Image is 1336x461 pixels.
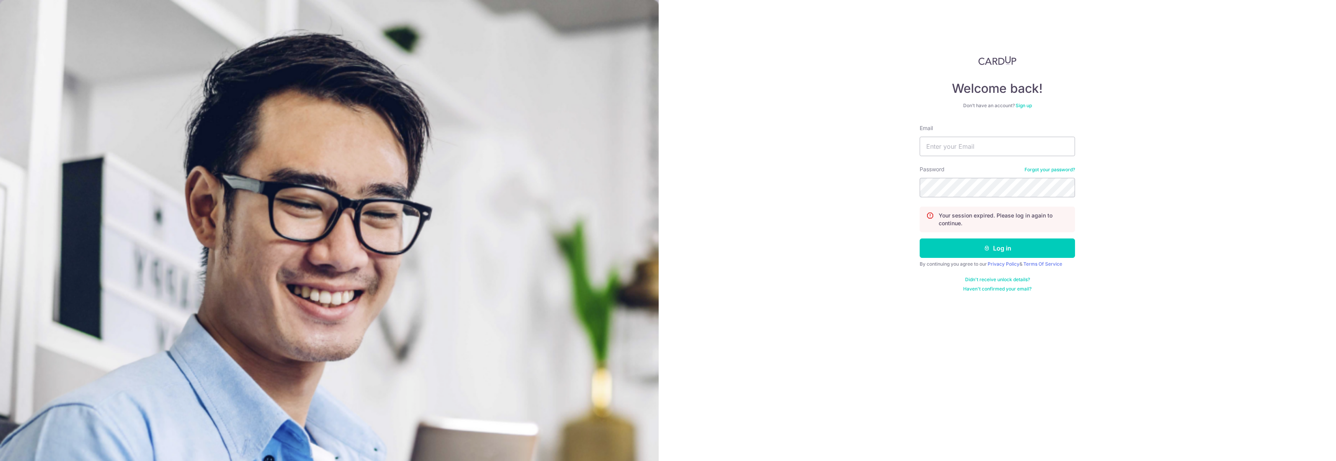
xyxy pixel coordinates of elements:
[965,277,1030,283] a: Didn't receive unlock details?
[1016,103,1032,108] a: Sign up
[988,261,1019,267] a: Privacy Policy
[920,103,1075,109] div: Don’t have an account?
[920,261,1075,267] div: By continuing you agree to our &
[920,124,933,132] label: Email
[920,165,945,173] label: Password
[920,81,1075,96] h4: Welcome back!
[978,56,1016,65] img: CardUp Logo
[939,212,1068,227] p: Your session expired. Please log in again to continue.
[920,137,1075,156] input: Enter your Email
[963,286,1032,292] a: Haven't confirmed your email?
[1023,261,1062,267] a: Terms Of Service
[920,238,1075,258] button: Log in
[1025,167,1075,173] a: Forgot your password?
